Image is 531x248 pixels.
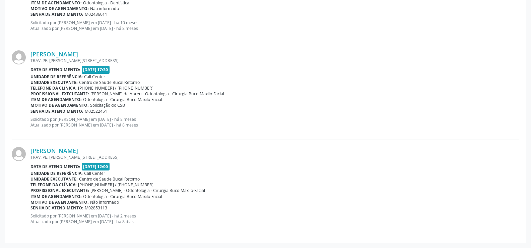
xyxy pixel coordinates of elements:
b: Motivo de agendamento: [30,102,89,108]
img: img [12,50,26,64]
span: [DATE] 12:00 [82,163,110,170]
p: Solicitado por [PERSON_NAME] em [DATE] - há 8 meses Atualizado por [PERSON_NAME] em [DATE] - há 8... [30,116,519,128]
b: Telefone da clínica: [30,85,77,91]
a: [PERSON_NAME] [30,50,78,58]
b: Data de atendimento: [30,164,80,169]
b: Motivo de agendamento: [30,199,89,205]
b: Profissional executante: [30,188,89,193]
b: Item de agendamento: [30,194,82,199]
b: Item de agendamento: [30,97,82,102]
span: Não informado [90,199,119,205]
span: [PHONE_NUMBER] / [PHONE_NUMBER] [78,182,153,188]
span: [PHONE_NUMBER] / [PHONE_NUMBER] [78,85,153,91]
b: Data de atendimento: [30,67,80,72]
span: M02436011 [85,11,107,17]
span: [PERSON_NAME] de Abreu - Odontologia - Cirurgia Buco-Maxilo-Facial [90,91,224,97]
span: Odontologia - Cirurgia Buco-Maxilo-Facial [83,97,162,102]
b: Motivo de agendamento: [30,6,89,11]
span: Call Center [84,74,105,80]
b: Senha de atendimento: [30,108,83,114]
span: Odontologia - Cirurgia Buco-Maxilo-Facial [83,194,162,199]
b: Profissional executante: [30,91,89,97]
span: M02522451 [85,108,107,114]
span: Não informado [90,6,119,11]
b: Senha de atendimento: [30,205,83,211]
span: Solicitação do CSB [90,102,125,108]
span: [PERSON_NAME] - Odontologia - Cirurgia Buco-Maxilo-Facial [90,188,205,193]
b: Unidade executante: [30,80,78,85]
span: Centro de Saude Bucal Retorno [79,80,140,85]
div: TRAV. PE. [PERSON_NAME][STREET_ADDRESS] [30,154,519,160]
b: Unidade de referência: [30,170,83,176]
b: Telefone da clínica: [30,182,77,188]
span: [DATE] 17:30 [82,66,110,73]
p: Solicitado por [PERSON_NAME] em [DATE] - há 2 meses Atualizado por [PERSON_NAME] em [DATE] - há 8... [30,213,519,225]
b: Unidade executante: [30,176,78,182]
span: Call Center [84,170,105,176]
img: img [12,147,26,161]
a: [PERSON_NAME] [30,147,78,154]
p: Solicitado por [PERSON_NAME] em [DATE] - há 10 meses Atualizado por [PERSON_NAME] em [DATE] - há ... [30,20,519,31]
span: M02853113 [85,205,107,211]
div: TRAV. PE. [PERSON_NAME][STREET_ADDRESS] [30,58,519,63]
b: Unidade de referência: [30,74,83,80]
b: Senha de atendimento: [30,11,83,17]
span: Centro de Saude Bucal Retorno [79,176,140,182]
